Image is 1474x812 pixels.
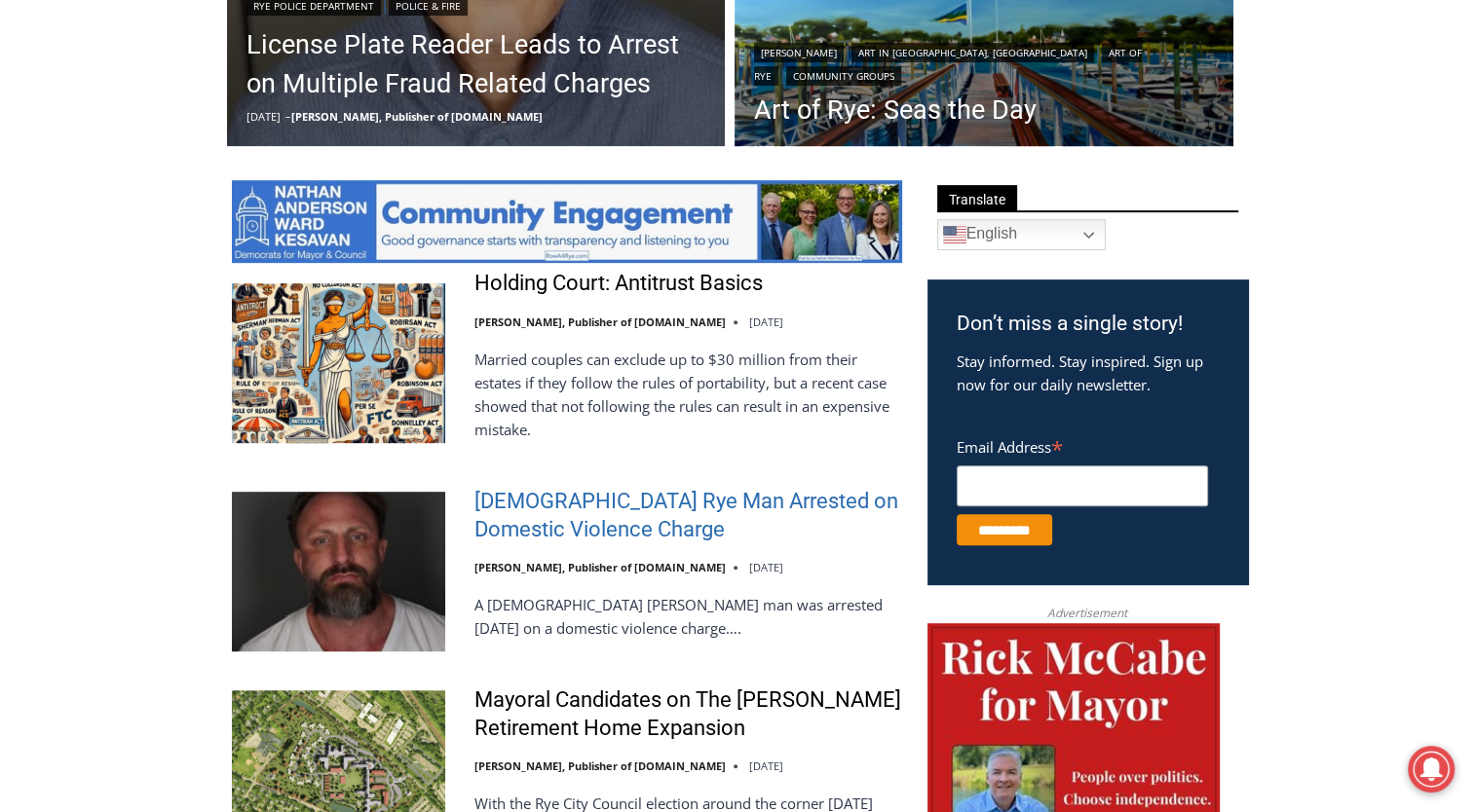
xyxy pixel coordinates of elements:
[957,427,1208,462] label: Email Address
[285,109,291,124] span: –
[957,309,1219,340] h3: Don’t miss a single story!
[786,66,901,86] a: Community Groups
[246,109,281,124] time: [DATE]
[232,492,445,651] img: 42 Year Old Rye Man Arrested on Domestic Violence Charge
[246,25,706,103] a: License Plate Reader Leads to Arrest on Multiple Fraud Related Charges
[474,758,726,773] a: [PERSON_NAME], Publisher of [DOMAIN_NAME]
[851,43,1094,62] a: Art in [GEOGRAPHIC_DATA], [GEOGRAPHIC_DATA]
[474,348,902,441] p: Married couples can exclude up to $30 million from their estates if they follow the rules of port...
[469,189,944,242] a: Intern @ [DOMAIN_NAME]
[937,219,1106,250] a: English
[291,109,543,124] a: [PERSON_NAME], Publisher of [DOMAIN_NAME]
[510,194,903,238] span: Intern @ [DOMAIN_NAME]
[943,223,966,246] img: en
[474,686,902,742] a: Mayoral Candidates on The [PERSON_NAME] Retirement Home Expansion
[474,270,763,298] a: Holding Court: Antitrust Basics
[1028,604,1147,622] span: Advertisement
[749,560,783,574] time: [DATE]
[474,314,726,329] a: [PERSON_NAME], Publisher of [DOMAIN_NAME]
[474,593,902,640] p: A [DEMOGRAPHIC_DATA] [PERSON_NAME] man was arrested [DATE] on a domestic violence charge….
[754,39,1214,86] div: | | |
[749,758,783,773] time: [DATE]
[492,1,921,189] div: "At the 10am stand-up meeting, each intern gets a chance to take [PERSON_NAME] and the other inte...
[474,488,902,543] a: [DEMOGRAPHIC_DATA] Rye Man Arrested on Domestic Violence Charge
[754,95,1214,125] a: Art of Rye: Seas the Day
[754,43,844,62] a: [PERSON_NAME]
[957,350,1219,396] p: Stay informed. Stay inspired. Sign up now for our daily newsletter.
[937,185,1017,211] span: Translate
[474,560,726,574] a: [PERSON_NAME], Publisher of [DOMAIN_NAME]
[232,283,445,443] img: Holding Court: Antitrust Basics
[749,314,783,329] time: [DATE]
